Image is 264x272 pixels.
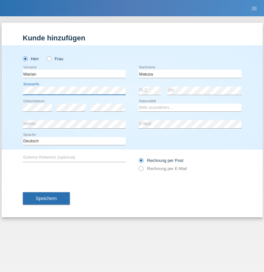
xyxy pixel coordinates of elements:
[139,158,143,166] input: Rechnung per Post
[23,56,39,61] label: Herr
[23,56,27,61] input: Herr
[139,158,183,163] label: Rechnung per Post
[139,166,143,174] input: Rechnung per E-Mail
[251,5,257,12] i: menu
[23,192,70,205] button: Speichern
[36,196,57,201] span: Speichern
[23,34,241,42] h1: Kunde hinzufügen
[139,166,187,171] label: Rechnung per E-Mail
[47,56,51,61] input: Frau
[47,56,63,61] label: Frau
[248,6,261,10] a: menu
